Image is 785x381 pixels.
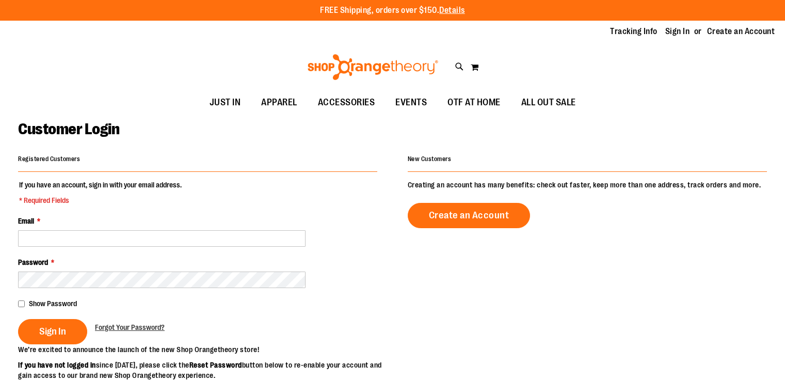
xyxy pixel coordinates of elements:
[429,210,509,221] span: Create an Account
[18,360,393,380] p: since [DATE], please click the button below to re-enable your account and gain access to our bran...
[19,195,182,205] span: * Required Fields
[18,180,183,205] legend: If you have an account, sign in with your email address.
[707,26,775,37] a: Create an Account
[610,26,658,37] a: Tracking Info
[408,203,531,228] a: Create an Account
[18,344,393,355] p: We’re excited to announce the launch of the new Shop Orangetheory store!
[18,319,87,344] button: Sign In
[318,91,375,114] span: ACCESSORIES
[521,91,576,114] span: ALL OUT SALE
[18,120,119,138] span: Customer Login
[439,6,465,15] a: Details
[95,323,165,331] span: Forgot Your Password?
[408,180,767,190] p: Creating an account has many benefits: check out faster, keep more than one address, track orders...
[95,322,165,332] a: Forgot Your Password?
[395,91,427,114] span: EVENTS
[18,361,96,369] strong: If you have not logged in
[18,155,80,163] strong: Registered Customers
[29,299,77,308] span: Show Password
[261,91,297,114] span: APPAREL
[320,5,465,17] p: FREE Shipping, orders over $150.
[18,258,48,266] span: Password
[39,326,66,337] span: Sign In
[306,54,440,80] img: Shop Orangetheory
[189,361,242,369] strong: Reset Password
[210,91,241,114] span: JUST IN
[408,155,452,163] strong: New Customers
[665,26,690,37] a: Sign In
[447,91,501,114] span: OTF AT HOME
[18,217,34,225] span: Email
